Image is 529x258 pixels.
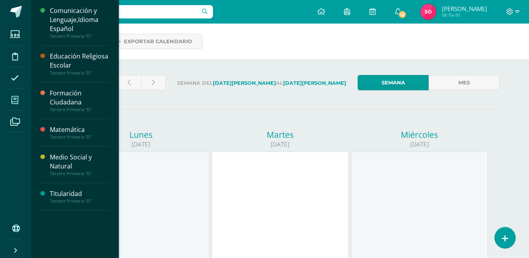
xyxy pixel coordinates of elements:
[50,189,109,198] div: Titularidad
[50,6,109,33] div: Comunicación y Lenguaje,Idioma Español
[50,189,109,204] a: TitularidadTercero Primaria "D"
[50,107,109,112] div: Tercero Primaria "D"
[50,198,109,204] div: Tercero Primaria "D"
[351,140,488,148] div: [DATE]
[398,10,407,19] span: 12
[73,140,209,148] div: [DATE]
[50,125,109,134] div: Matemática
[351,129,488,140] div: Miércoles
[212,140,349,148] div: [DATE]
[50,89,109,107] div: Formación Ciudadana
[420,4,436,20] img: 80bd3e3712b423d2cfccecd2746d1354.png
[429,75,500,90] a: Mes
[50,6,109,39] a: Comunicación y Lenguaje,Idioma EspañolTercero Primaria "D"
[442,12,487,18] span: Mi Perfil
[50,125,109,140] a: MatemáticaTercero Primaria "D"
[50,171,109,176] div: Tercero Primaria "D"
[124,34,192,49] span: Exportar calendario
[50,52,109,75] a: Educación Religiosa EscolarTercero Primaria "D"
[172,75,351,91] label: Semana del al
[213,80,276,86] strong: [DATE][PERSON_NAME]
[36,5,213,18] input: Busca un usuario...
[50,153,109,176] a: Medio Social y NaturalTercero Primaria "D"
[73,129,209,140] div: Lunes
[50,33,109,39] div: Tercero Primaria "D"
[50,134,109,140] div: Tercero Primaria "D"
[212,129,349,140] div: Martes
[358,75,429,90] a: Semana
[50,153,109,171] div: Medio Social y Natural
[50,52,109,70] div: Educación Religiosa Escolar
[103,34,202,49] a: Exportar calendario
[442,5,487,13] span: [PERSON_NAME]
[283,80,346,86] strong: [DATE][PERSON_NAME]
[50,89,109,112] a: Formación CiudadanaTercero Primaria "D"
[50,70,109,76] div: Tercero Primaria "D"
